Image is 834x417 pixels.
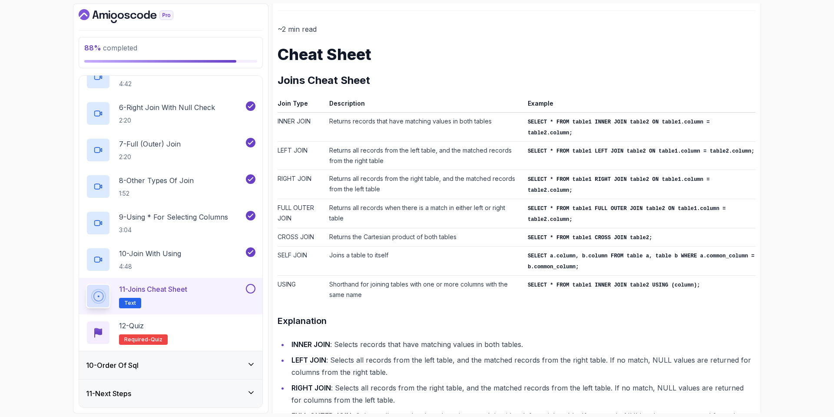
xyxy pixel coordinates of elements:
p: 1:52 [119,189,194,198]
p: 3:04 [119,226,228,234]
p: 11 - Joins Cheat Sheet [119,284,187,294]
code: SELECT * FROM table1 RIGHT JOIN table2 ON table1.column = table2.column; [528,177,710,193]
button: 10-Order Of Sql [79,351,262,379]
span: Text [124,300,136,307]
button: 7-Full (Outer) Join2:20 [86,138,255,162]
td: LEFT JOIN [278,141,326,170]
button: 6-Right Join With Null Check2:20 [86,101,255,126]
span: Required- [124,336,151,343]
p: ~2 min read [278,23,755,35]
strong: RIGHT JOIN [291,384,331,392]
h1: Cheat Sheet [278,46,755,63]
th: Join Type [278,98,326,113]
li: : Selects records that have matching values in both tables. [289,338,755,350]
p: 10 - Join With Using [119,248,181,259]
td: Returns the Cartesian product of both tables [326,228,524,246]
td: FULL OUTER JOIN [278,199,326,228]
td: Returns all records from the right table, and the matched records from the left table [326,170,524,199]
td: Joins a table to itself [326,246,524,275]
h3: 11 - Next Steps [86,388,131,399]
code: SELECT * FROM table1 INNER JOIN table2 ON table1.column = table2.column; [528,119,710,136]
td: Shorthand for joining tables with one or more columns with the same name [326,275,524,304]
code: SELECT * FROM table1 FULL OUTER JOIN table2 ON table1.column = table2.column; [528,206,726,223]
p: 9 - Using * For Selecting Columns [119,212,228,222]
td: RIGHT JOIN [278,170,326,199]
th: Example [524,98,755,113]
button: 5-Right Join4:42 [86,65,255,89]
p: 7 - Full (Outer) Join [119,139,181,149]
p: 6 - Right Join With Null Check [119,102,215,113]
code: SELECT * FROM table1 LEFT JOIN table2 ON table1.column = table2.column; [528,148,755,154]
code: SELECT * FROM table1 INNER JOIN table2 USING (column); [528,282,700,288]
a: Dashboard [79,9,193,23]
td: Returns records that have matching values in both tables [326,112,524,141]
code: SELECT * FROM table1 CROSS JOIN table2; [528,235,652,241]
code: SELECT a.column, b.column FROM table a, table b WHERE a.common_column = b.common_column; [528,253,755,270]
span: completed [84,43,137,52]
button: 11-Next Steps [79,380,262,407]
button: 11-Joins Cheat SheetText [86,284,255,308]
p: 4:42 [119,80,159,88]
li: : Selects all records from the left table, and the matched records from the right table. If no ma... [289,354,755,378]
h3: 10 - Order Of Sql [86,360,139,370]
p: 8 - Other Types Of Join [119,175,194,186]
button: 8-Other Types Of Join1:52 [86,174,255,199]
td: INNER JOIN [278,112,326,141]
button: 10-Join With Using4:48 [86,247,255,272]
td: Returns all records from the left table, and the matched records from the right table [326,141,524,170]
strong: LEFT JOIN [291,356,326,364]
td: CROSS JOIN [278,228,326,246]
li: : Selects all records from the right table, and the matched records from the left table. If no ma... [289,382,755,406]
td: USING [278,275,326,304]
span: 88 % [84,43,101,52]
span: quiz [151,336,162,343]
p: 4:48 [119,262,181,271]
button: 12-QuizRequired-quiz [86,320,255,345]
p: 12 - Quiz [119,320,144,331]
strong: INNER JOIN [291,340,330,349]
td: Returns all records when there is a match in either left or right table [326,199,524,228]
p: 2:20 [119,153,181,161]
h2: Joins Cheat Sheet [278,73,755,87]
td: SELF JOIN [278,246,326,275]
th: Description [326,98,524,113]
button: 9-Using * For Selecting Columns3:04 [86,211,255,235]
h3: Explanation [278,314,755,328]
p: 2:20 [119,116,215,125]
